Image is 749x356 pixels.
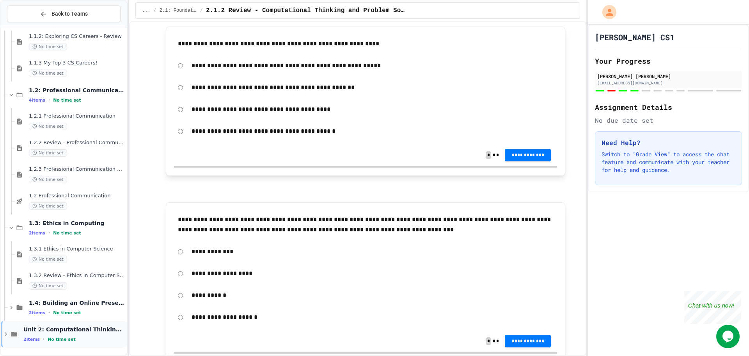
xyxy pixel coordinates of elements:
[53,98,81,103] span: No time set
[595,116,742,125] div: No due date set
[48,97,50,103] span: •
[29,87,125,94] span: 1.2: Professional Communication
[29,43,67,50] span: No time set
[7,5,121,22] button: Back to Teams
[160,7,197,14] span: 2.1: Foundations of Computational Thinking
[597,73,740,80] div: [PERSON_NAME] [PERSON_NAME]
[154,7,156,14] span: /
[29,231,45,236] span: 2 items
[597,80,740,86] div: [EMAIL_ADDRESS][DOMAIN_NAME]
[142,7,151,14] span: ...
[594,3,618,21] div: My Account
[29,310,45,315] span: 2 items
[29,98,45,103] span: 4 items
[200,7,203,14] span: /
[23,326,125,333] span: Unit 2: Computational Thinking & Problem-Solving
[29,246,125,252] span: 1.3.1 Ethics in Computer Science
[48,230,50,236] span: •
[48,337,76,342] span: No time set
[48,309,50,316] span: •
[29,282,67,290] span: No time set
[51,10,88,18] span: Back to Teams
[23,337,40,342] span: 2 items
[684,291,741,324] iframe: chat widget
[29,272,125,279] span: 1.3.2 Review - Ethics in Computer Science
[29,202,67,210] span: No time set
[29,149,67,157] span: No time set
[53,310,81,315] span: No time set
[29,166,125,173] span: 1.2.3 Professional Communication Challenge
[29,140,125,146] span: 1.2.2 Review - Professional Communication
[595,32,674,43] h1: [PERSON_NAME] CS1
[29,176,67,183] span: No time set
[595,102,742,113] h2: Assignment Details
[29,193,125,199] span: 1.2 Professional Communication
[29,113,125,120] span: 1.2.1 Professional Communication
[29,256,67,263] span: No time set
[29,123,67,130] span: No time set
[53,231,81,236] span: No time set
[29,33,125,40] span: 1.1.2: Exploring CS Careers - Review
[595,55,742,66] h2: Your Progress
[29,60,125,66] span: 1.1.3 My Top 3 CS Careers!
[602,138,735,147] h3: Need Help?
[29,299,125,306] span: 1.4: Building an Online Presence
[29,70,67,77] span: No time set
[602,150,735,174] p: Switch to "Grade View" to access the chat feature and communicate with your teacher for help and ...
[43,336,44,342] span: •
[206,6,406,15] span: 2.1.2 Review - Computational Thinking and Problem Solving
[29,220,125,227] span: 1.3: Ethics in Computing
[716,325,741,348] iframe: chat widget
